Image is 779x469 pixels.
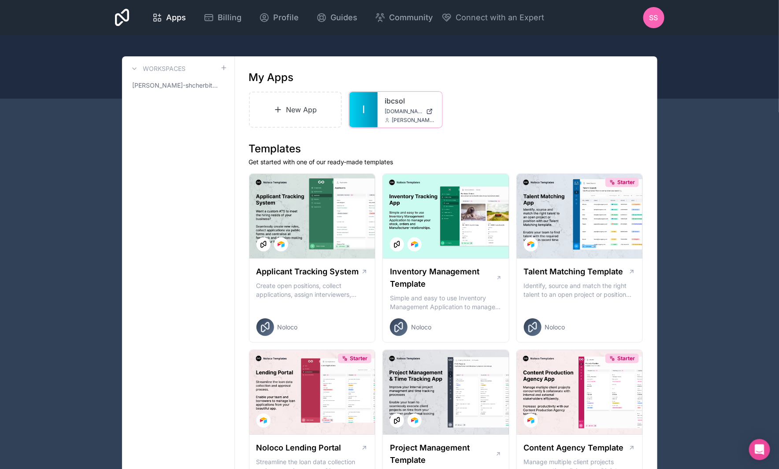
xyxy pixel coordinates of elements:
span: Starter [617,179,635,186]
div: Open Intercom Messenger [749,439,770,460]
img: Airtable Logo [527,417,534,424]
a: Community [368,8,440,27]
span: [PERSON_NAME]-shcherbitskii [133,81,220,90]
h1: Talent Matching Template [524,266,623,278]
h1: My Apps [249,70,294,85]
a: Profile [252,8,306,27]
span: Community [389,11,433,24]
img: Airtable Logo [411,241,418,248]
span: Apps [166,11,186,24]
a: ibcsol [385,96,435,106]
button: Connect with an Expert [441,11,544,24]
span: Guides [330,11,357,24]
a: New App [249,92,342,128]
p: Identify, source and match the right talent to an open project or position with our Talent Matchi... [524,281,636,299]
span: Connect with an Expert [456,11,544,24]
h3: Workspaces [143,64,186,73]
p: Create open positions, collect applications, assign interviewers, centralise candidate feedback a... [256,281,368,299]
a: Apps [145,8,193,27]
h1: Templates [249,142,643,156]
h1: Project Management Template [390,442,495,466]
span: Noloco [411,323,431,332]
a: Billing [197,8,249,27]
h1: Applicant Tracking System [256,266,359,278]
img: Airtable Logo [527,241,534,248]
span: Starter [350,355,367,362]
h1: Noloco Lending Portal [256,442,341,454]
span: Billing [218,11,241,24]
a: [DOMAIN_NAME] [385,108,435,115]
span: [DOMAIN_NAME] [385,108,423,115]
span: Noloco [278,323,298,332]
span: Profile [273,11,299,24]
a: Guides [309,8,364,27]
p: Simple and easy to use Inventory Management Application to manage your stock, orders and Manufact... [390,294,502,311]
img: Airtable Logo [260,417,267,424]
a: [PERSON_NAME]-shcherbitskii [129,78,227,93]
span: SS [649,12,658,23]
img: Airtable Logo [278,241,285,248]
p: Get started with one of our ready-made templates [249,158,643,166]
a: Workspaces [129,63,186,74]
img: Airtable Logo [411,417,418,424]
h1: Inventory Management Template [390,266,496,290]
a: I [349,92,378,127]
span: Noloco [545,323,565,332]
span: [PERSON_NAME][EMAIL_ADDRESS][DOMAIN_NAME] [392,117,435,124]
h1: Content Agency Template [524,442,624,454]
span: Starter [617,355,635,362]
span: I [362,103,365,117]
